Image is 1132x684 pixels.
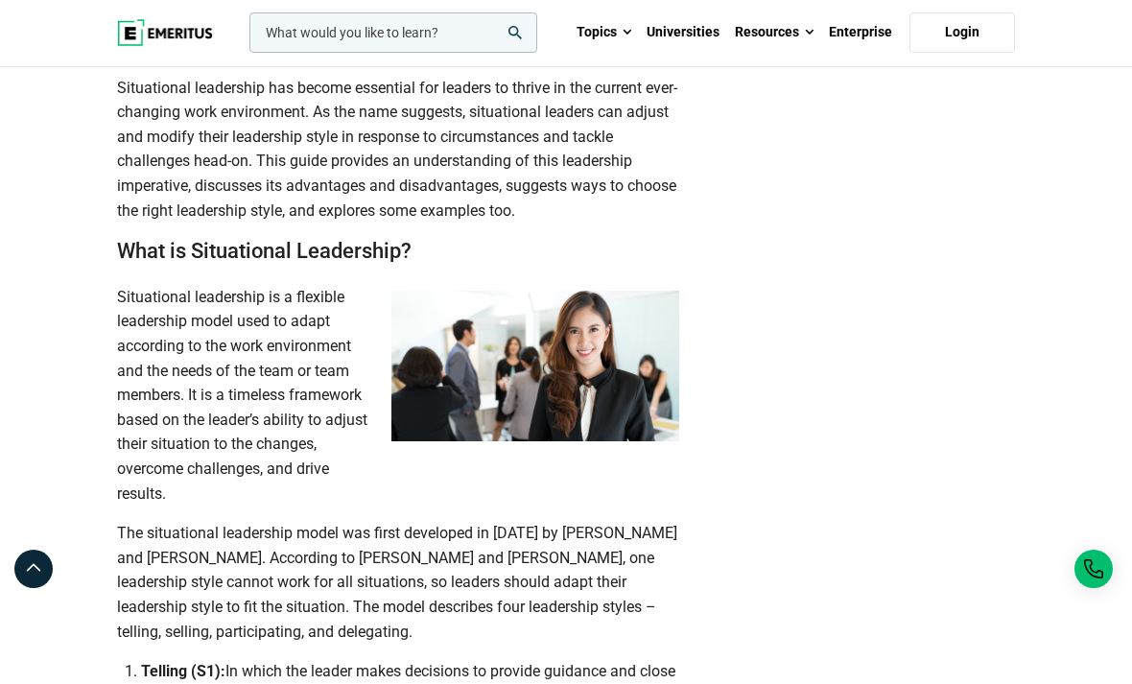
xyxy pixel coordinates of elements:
a: Login [909,12,1015,53]
p: Situational leadership has become essential for leaders to thrive in the current ever-changing wo... [117,76,679,224]
h2: What is Situational Leadership? [117,238,679,266]
input: woocommerce-product-search-field-0 [249,12,537,53]
b: Telling (S1): [141,662,225,680]
p: Situational leadership is a flexible leadership model used to adapt according to the work environ... [117,285,679,506]
p: The situational leadership model was first developed in [DATE] by [PERSON_NAME] and [PERSON_NAME]... [117,521,679,644]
